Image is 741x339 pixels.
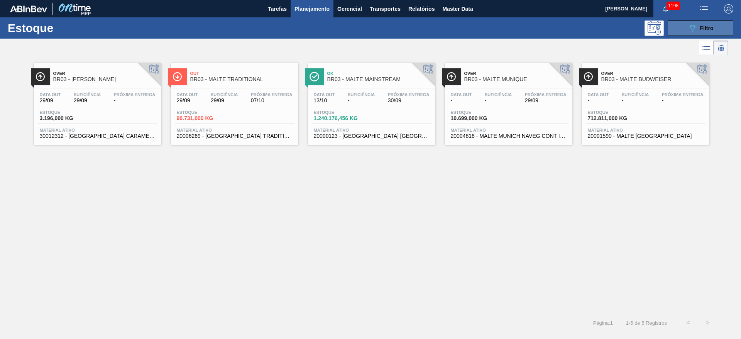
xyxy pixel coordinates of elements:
img: Ícone [36,72,45,81]
span: Estoque [314,110,368,115]
span: Material ativo [314,128,430,132]
img: Ícone [310,72,319,81]
button: > [698,313,717,332]
span: 712.811,000 KG [588,115,642,121]
span: 30/09 [388,98,430,103]
img: userActions [699,4,709,14]
span: Estoque [177,110,231,115]
a: ÍconeOverBR03 - MALTE BUDWEISERData out-Suficiência-Próxima Entrega-Estoque712.811,000 KGMaterial... [576,57,713,145]
span: 29/09 [525,98,567,103]
span: BR03 - MALTE BUDWEISER [601,76,705,82]
span: - [485,98,512,103]
span: Próxima Entrega [251,92,293,97]
div: Pogramando: nenhum usuário selecionado [645,20,664,36]
span: Data out [451,92,472,97]
span: Página : 1 [593,320,613,326]
span: Estoque [451,110,505,115]
span: Master Data [442,4,473,14]
span: - [622,98,649,103]
span: Material ativo [177,128,293,132]
span: 20004816 - MALTE MUNICH NAVEG CONT IMPORT SUP 40% [451,133,567,139]
span: Material ativo [451,128,567,132]
span: Suficiência [622,92,649,97]
button: Notificações [653,3,678,14]
span: 20006269 - MALTA TRADITIONAL MUSA [177,133,293,139]
a: ÍconeOverBR03 - MALTE MUNIQUEData out-Suficiência-Próxima Entrega29/09Estoque10.699,000 KGMateria... [439,57,576,145]
span: 10.699,000 KG [451,115,505,121]
span: Over [464,71,568,76]
a: ÍconeOkBR03 - MALTE MAINSTREAMData out13/10Suficiência-Próxima Entrega30/09Estoque1.240.176,456 K... [302,57,439,145]
span: 29/09 [40,98,61,103]
span: Suficiência [485,92,512,97]
h1: Estoque [8,24,123,32]
img: Logout [724,4,733,14]
button: < [678,313,698,332]
span: 07/10 [251,98,293,103]
span: BR03 - MALTE MUNIQUE [464,76,568,82]
img: TNhmsLtSVTkK8tSr43FrP2fwEKptu5GPRR3wAAAABJRU5ErkJggg== [10,5,47,12]
span: Planejamento [294,4,330,14]
span: BR03 - MALTE MAINSTREAM [327,76,431,82]
span: - [114,98,156,103]
span: Suficiência [211,92,238,97]
span: Relatórios [408,4,435,14]
span: - [348,98,375,103]
span: Filtro [700,25,714,31]
span: - [588,98,609,103]
a: ÍconeOutBR03 - MALTE TRADITIONALData out29/09Suficiência29/09Próxima Entrega07/10Estoque90.731,00... [165,57,302,145]
span: 20001590 - MALTE PAMPA BUD [588,133,704,139]
span: - [662,98,704,103]
span: 29/09 [74,98,101,103]
img: Ícone [584,72,593,81]
span: 90.731,000 KG [177,115,231,121]
span: 29/09 [177,98,198,103]
span: 1.240.176,456 KG [314,115,368,121]
span: Estoque [588,110,642,115]
a: ÍconeOverBR03 - [PERSON_NAME]Data out29/09Suficiência29/09Próxima Entrega-Estoque3.196,000 KGMate... [28,57,165,145]
span: 29/09 [211,98,238,103]
span: Tarefas [268,4,287,14]
div: Visão em Lista [699,41,714,55]
span: BR03 - MALTE TRADITIONAL [190,76,294,82]
span: Over [601,71,705,76]
img: Ícone [447,72,456,81]
span: Suficiência [348,92,375,97]
span: Próxima Entrega [114,92,156,97]
span: Material ativo [588,128,704,132]
span: 3.196,000 KG [40,115,94,121]
span: Data out [177,92,198,97]
span: Transportes [370,4,401,14]
span: Out [190,71,294,76]
span: Próxima Entrega [388,92,430,97]
span: Data out [40,92,61,97]
span: Data out [314,92,335,97]
span: BR03 - MALTE CORONA [53,76,157,82]
span: 1 - 5 de 5 Registros [624,320,667,326]
span: Próxima Entrega [662,92,704,97]
span: 20000123 - MALTA URUGUAY BRAHMA BRASIL GRANEL [314,133,430,139]
button: Filtro [668,20,733,36]
span: 13/10 [314,98,335,103]
span: Próxima Entrega [525,92,567,97]
span: Material ativo [40,128,156,132]
span: Estoque [40,110,94,115]
span: 30012312 - MALTA CARAMELO DE BOORTMALT BIG BAG [40,133,156,139]
span: Suficiência [74,92,101,97]
span: - [451,98,472,103]
img: Ícone [173,72,182,81]
span: 1198 [667,2,680,10]
span: Data out [588,92,609,97]
span: Over [53,71,157,76]
div: Visão em Cards [714,41,728,55]
span: Ok [327,71,431,76]
span: Gerencial [337,4,362,14]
